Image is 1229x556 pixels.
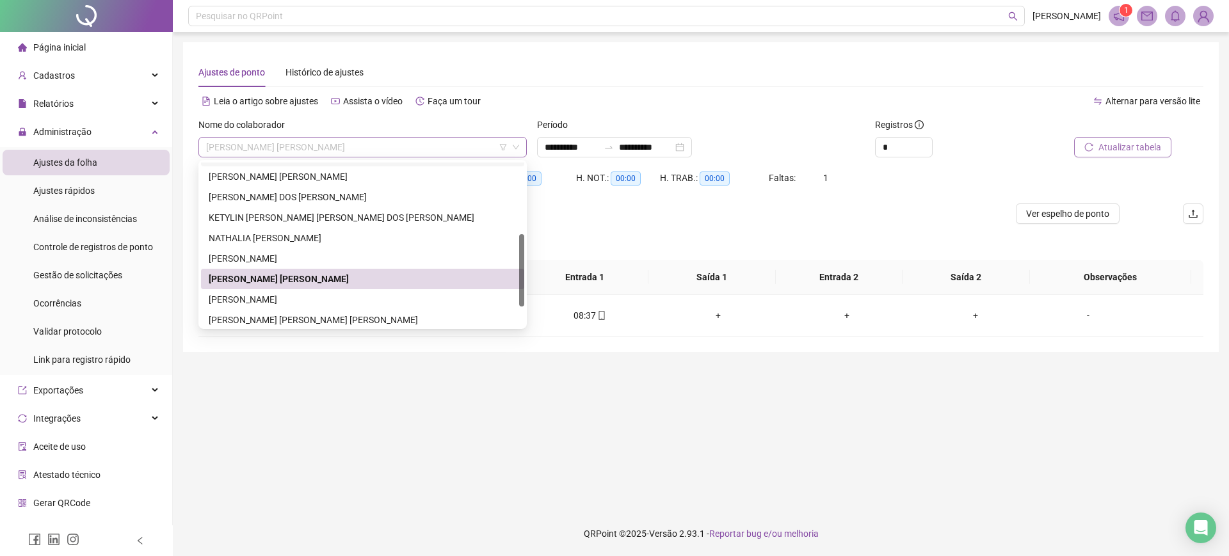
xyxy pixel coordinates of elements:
img: 69465 [1194,6,1213,26]
span: mail [1141,10,1153,22]
span: home [18,43,27,52]
div: VALDOMIRO SILVEIRA JUNIOR [201,289,524,310]
span: Ajustes de ponto [198,67,265,77]
span: swap-right [604,142,614,152]
span: qrcode [18,498,27,507]
div: + [922,308,1030,322]
div: [PERSON_NAME] [PERSON_NAME] [PERSON_NAME] [209,313,517,327]
span: linkedin [47,533,60,546]
span: Página inicial [33,42,86,52]
div: VICTOR HUGO GODINHO NOGUEIRA [201,310,524,330]
span: Reportar bug e/ou melhoria [709,528,819,539]
span: filter [499,143,507,151]
span: solution [18,470,27,479]
div: PATRICIA BARBOSA ANTUNES [201,248,524,269]
span: file-text [202,97,211,106]
span: 00:00 [700,171,730,186]
span: Exportações [33,385,83,395]
span: upload [1188,209,1198,219]
div: + [793,308,901,322]
span: history [415,97,424,106]
span: youtube [331,97,340,106]
div: [PERSON_NAME] [PERSON_NAME] [209,170,517,184]
span: Ocorrências [33,298,81,308]
span: Relatórios [33,99,74,109]
span: Observações [1040,270,1181,284]
span: Faça um tour [428,96,481,106]
span: Integrações [33,413,81,424]
span: Registros [875,118,924,132]
span: Ajustes rápidos [33,186,95,196]
span: bell [1169,10,1181,22]
span: Atestado técnico [33,470,100,480]
span: to [604,142,614,152]
span: Alternar para versão lite [1105,96,1200,106]
footer: QRPoint © 2025 - 2.93.1 - [173,511,1229,556]
th: Saída 2 [903,260,1030,295]
span: 1 [823,173,828,183]
span: file [18,99,27,108]
div: H. NOT.: [576,171,660,186]
span: Gerar QRCode [33,498,90,508]
div: [PERSON_NAME] [PERSON_NAME] [209,272,517,286]
span: [PERSON_NAME] [1032,9,1101,23]
div: NATHALIA CRISTINA DIAS DA SILVA [201,228,524,248]
div: TAIS DA SILVA NASCIMENTO [201,269,524,289]
span: Aceite de uso [33,441,86,452]
div: H. TRAB.: [660,171,769,186]
th: Entrada 2 [776,260,903,295]
div: - [1050,308,1126,322]
span: export [18,386,27,395]
span: info-circle [915,120,924,129]
sup: 1 [1120,4,1132,17]
span: Validar protocolo [33,326,102,337]
label: Período [537,118,576,132]
div: [PERSON_NAME] [209,251,517,266]
span: Ajustes da folha [33,157,97,168]
div: JOSE NIVALDO DOS SANTOS [201,187,524,207]
span: notification [1113,10,1125,22]
div: KETYLIN [PERSON_NAME] [PERSON_NAME] DOS [PERSON_NAME] [209,210,517,225]
span: search [1008,12,1018,21]
th: Saída 1 [648,260,776,295]
button: Atualizar tabela [1074,137,1171,157]
div: [PERSON_NAME] DOS [PERSON_NAME] [209,190,517,204]
span: Gestão de solicitações [33,270,122,280]
span: facebook [28,533,41,546]
span: Ver espelho de ponto [1026,207,1109,221]
span: 1 [1124,6,1129,15]
span: sync [18,414,27,423]
span: mobile [596,311,606,320]
span: lock [18,127,27,136]
div: 08:37 [536,308,644,322]
div: NATHALIA [PERSON_NAME] [209,231,517,245]
span: TAIS DA SILVA NASCIMENTO [206,138,519,157]
div: [PERSON_NAME] [209,292,517,306]
span: instagram [67,533,79,546]
span: reload [1084,143,1093,152]
th: Entrada 1 [522,260,649,295]
span: swap [1093,97,1102,106]
span: 00:00 [611,171,641,186]
div: JORGE TORRES LOPES JUNIOR [201,166,524,187]
span: Cadastros [33,70,75,81]
div: + [664,308,773,322]
span: Versão [649,528,677,539]
th: Observações [1030,260,1191,295]
span: audit [18,442,27,451]
span: Administração [33,127,92,137]
span: user-add [18,71,27,80]
label: Nome do colaborador [198,118,293,132]
span: Análise de inconsistências [33,214,137,224]
span: down [512,143,520,151]
span: left [136,536,145,545]
span: Faltas: [769,173,798,183]
span: Atualizar tabela [1098,140,1161,154]
span: Link para registro rápido [33,354,131,365]
div: Open Intercom Messenger [1185,512,1216,543]
span: Assista o vídeo [343,96,403,106]
div: HE 3: [493,171,576,186]
button: Ver espelho de ponto [1016,203,1120,224]
span: Controle de registros de ponto [33,242,153,252]
span: Histórico de ajustes [285,67,364,77]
